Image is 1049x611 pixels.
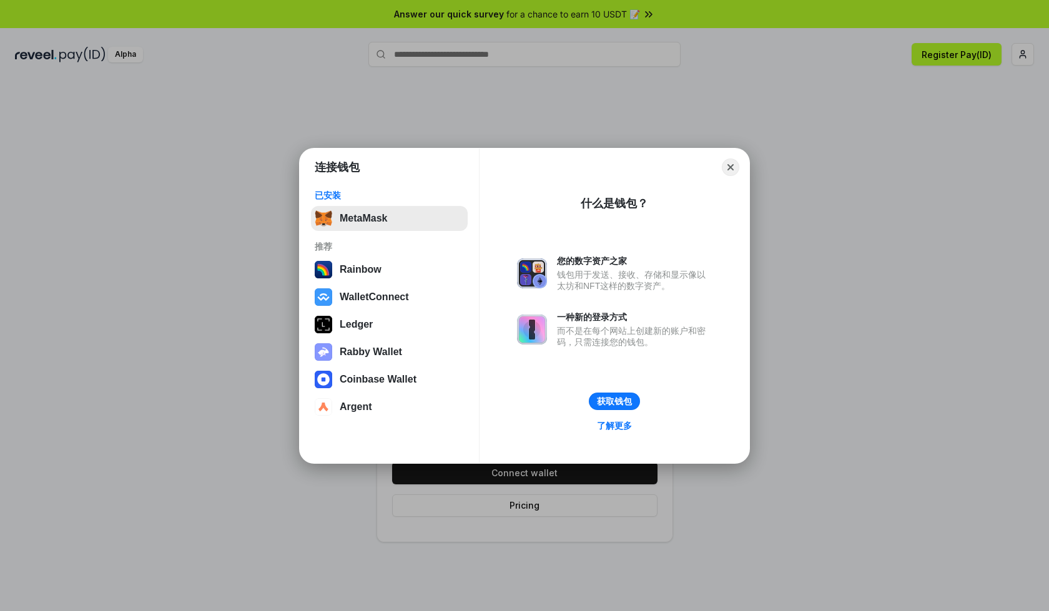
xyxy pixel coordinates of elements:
[340,374,416,385] div: Coinbase Wallet
[315,261,332,278] img: svg+xml,%3Csvg%20width%3D%22120%22%20height%3D%22120%22%20viewBox%3D%220%200%20120%20120%22%20fil...
[315,343,332,361] img: svg+xml,%3Csvg%20xmlns%3D%22http%3A%2F%2Fwww.w3.org%2F2000%2Fsvg%22%20fill%3D%22none%22%20viewBox...
[340,213,387,224] div: MetaMask
[311,257,468,282] button: Rainbow
[311,367,468,392] button: Coinbase Wallet
[315,371,332,388] img: svg+xml,%3Csvg%20width%3D%2228%22%20height%3D%2228%22%20viewBox%3D%220%200%2028%2028%22%20fill%3D...
[557,325,712,348] div: 而不是在每个网站上创建新的账户和密码，只需连接您的钱包。
[722,159,739,176] button: Close
[557,311,712,323] div: 一种新的登录方式
[581,196,648,211] div: 什么是钱包？
[311,206,468,231] button: MetaMask
[315,398,332,416] img: svg+xml,%3Csvg%20width%3D%2228%22%20height%3D%2228%22%20viewBox%3D%220%200%2028%2028%22%20fill%3D...
[589,418,639,434] a: 了解更多
[311,340,468,364] button: Rabby Wallet
[315,316,332,333] img: svg+xml,%3Csvg%20xmlns%3D%22http%3A%2F%2Fwww.w3.org%2F2000%2Fsvg%22%20width%3D%2228%22%20height%3...
[315,160,360,175] h1: 连接钱包
[517,258,547,288] img: svg+xml,%3Csvg%20xmlns%3D%22http%3A%2F%2Fwww.w3.org%2F2000%2Fsvg%22%20fill%3D%22none%22%20viewBox...
[597,396,632,407] div: 获取钱包
[315,241,464,252] div: 推荐
[340,346,402,358] div: Rabby Wallet
[340,319,373,330] div: Ledger
[557,269,712,291] div: 钱包用于发送、接收、存储和显示像以太坊和NFT这样的数字资产。
[340,264,382,275] div: Rainbow
[315,210,332,227] img: svg+xml,%3Csvg%20fill%3D%22none%22%20height%3D%2233%22%20viewBox%3D%220%200%2035%2033%22%20width%...
[597,420,632,431] div: 了解更多
[340,401,372,413] div: Argent
[311,285,468,310] button: WalletConnect
[311,312,468,337] button: Ledger
[557,255,712,266] div: 您的数字资产之家
[315,190,464,201] div: 已安装
[315,288,332,306] img: svg+xml,%3Csvg%20width%3D%2228%22%20height%3D%2228%22%20viewBox%3D%220%200%2028%2028%22%20fill%3D...
[589,393,640,410] button: 获取钱包
[517,315,547,345] img: svg+xml,%3Csvg%20xmlns%3D%22http%3A%2F%2Fwww.w3.org%2F2000%2Fsvg%22%20fill%3D%22none%22%20viewBox...
[340,291,409,303] div: WalletConnect
[311,394,468,419] button: Argent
